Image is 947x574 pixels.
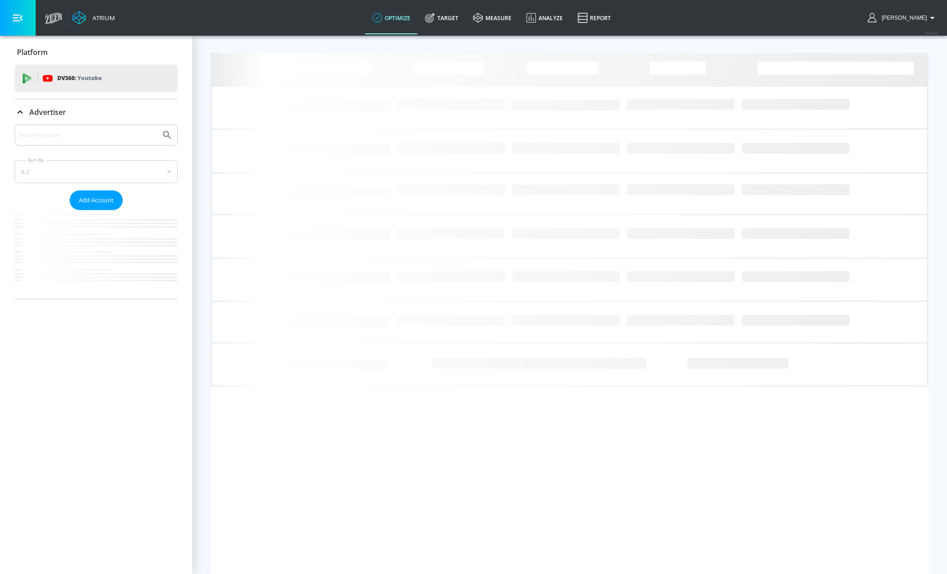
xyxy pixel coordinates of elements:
input: Search by name [18,129,157,141]
span: login as: shannan.conley@zefr.com [878,15,927,21]
div: Advertiser [15,125,178,299]
div: A-Z [15,160,178,183]
a: Analyze [519,1,570,34]
span: Add Account [79,195,114,206]
button: Add Account [70,190,123,210]
p: Advertiser [29,107,66,117]
div: Platform [15,39,178,65]
button: [PERSON_NAME] [868,12,938,23]
a: Report [570,1,618,34]
label: Sort By [26,157,46,163]
div: Advertiser [15,99,178,125]
nav: list of Advertiser [15,210,178,299]
p: DV360: [57,73,102,83]
a: measure [466,1,519,34]
p: Youtube [77,73,102,83]
div: Atrium [89,14,115,22]
a: optimize [365,1,418,34]
a: Atrium [72,11,115,25]
p: Platform [17,47,48,57]
div: DV360: Youtube [15,65,178,92]
span: v 4.24.0 [925,30,938,35]
a: Target [418,1,466,34]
